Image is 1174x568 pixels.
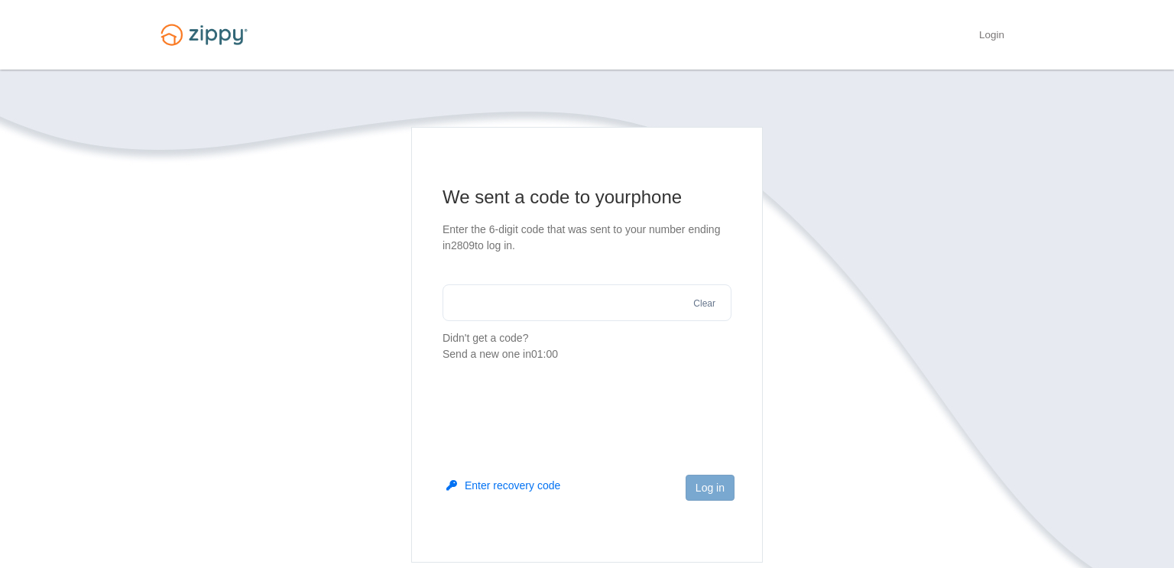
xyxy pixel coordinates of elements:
[686,475,735,501] button: Log in
[443,330,731,362] p: Didn't get a code?
[443,222,731,254] p: Enter the 6-digit code that was sent to your number ending in 2809 to log in.
[979,29,1004,44] a: Login
[443,346,731,362] div: Send a new one in 01:00
[443,185,731,209] h1: We sent a code to your phone
[151,17,257,53] img: Logo
[446,478,560,493] button: Enter recovery code
[689,297,720,311] button: Clear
